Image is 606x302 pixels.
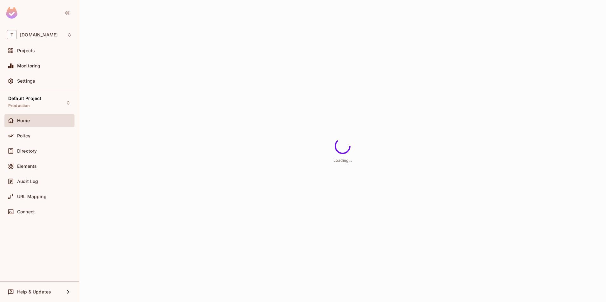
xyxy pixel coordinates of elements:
span: Monitoring [17,63,41,68]
span: Connect [17,209,35,214]
span: Audit Log [17,179,38,184]
span: Loading... [333,158,352,163]
span: Directory [17,148,37,154]
span: Settings [17,79,35,84]
span: Elements [17,164,37,169]
span: Production [8,103,30,108]
span: Policy [17,133,30,138]
span: Default Project [8,96,41,101]
img: SReyMgAAAABJRU5ErkJggg== [6,7,17,19]
span: URL Mapping [17,194,47,199]
span: Home [17,118,30,123]
span: Projects [17,48,35,53]
span: T [7,30,17,39]
span: Help & Updates [17,289,51,294]
span: Workspace: t-mobile.com [20,32,58,37]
